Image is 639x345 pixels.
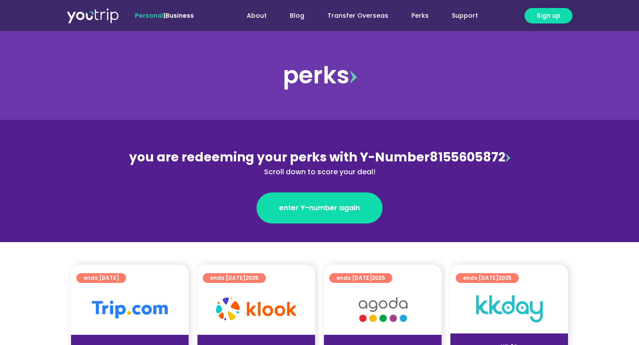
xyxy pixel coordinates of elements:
[235,8,278,24] a: About
[135,11,194,20] span: |
[278,8,316,24] a: Blog
[525,8,572,24] a: Sign up
[440,8,489,24] a: Support
[279,203,360,213] span: enter Y-number again
[166,11,194,20] a: Business
[256,192,383,223] a: enter Y-number again
[245,274,259,282] span: 2025
[127,148,512,177] div: 8155605872
[76,273,126,283] a: ends [DATE]
[498,274,512,282] span: 2025
[135,11,164,20] span: Personal
[127,167,512,177] div: Scroll down to score your deal!
[218,8,489,24] nav: Menu
[372,274,385,282] span: 2025
[463,273,512,283] span: ends [DATE]
[316,8,400,24] a: Transfer Overseas
[210,273,259,283] span: ends [DATE]
[336,273,385,283] span: ends [DATE]
[400,8,440,24] a: Perks
[536,11,560,20] span: Sign up
[83,273,119,283] span: ends [DATE]
[203,273,266,283] a: ends [DATE]2025
[129,149,430,166] span: you are redeeming your perks with Y-Number
[456,273,519,283] a: ends [DATE]2025
[329,273,392,283] a: ends [DATE]2025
